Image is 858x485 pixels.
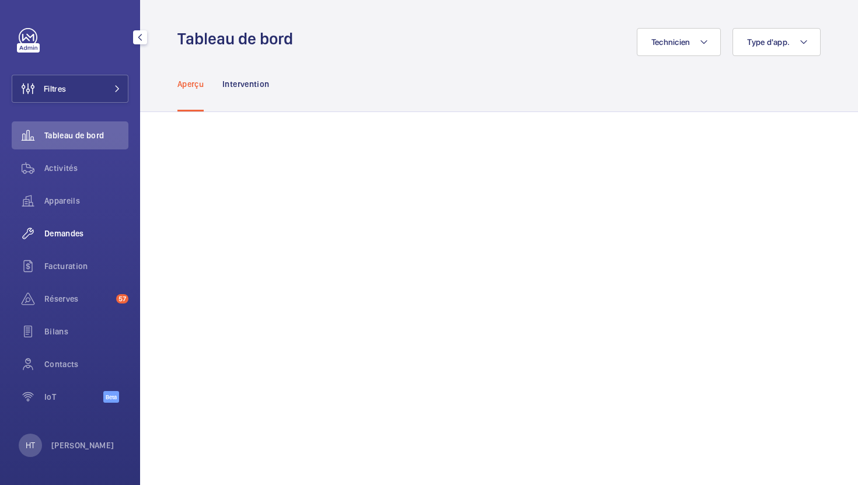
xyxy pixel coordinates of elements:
[51,439,114,451] p: [PERSON_NAME]
[44,260,128,272] span: Facturation
[103,391,119,403] span: Beta
[12,75,128,103] button: Filtres
[177,28,300,50] h1: Tableau de bord
[44,130,128,141] span: Tableau de bord
[44,162,128,174] span: Activités
[44,83,66,95] span: Filtres
[222,78,269,90] p: Intervention
[637,28,721,56] button: Technicien
[651,37,690,47] span: Technicien
[747,37,790,47] span: Type d'app.
[116,294,128,303] span: 57
[26,439,35,451] p: HT
[44,293,111,305] span: Réserves
[44,228,128,239] span: Demandes
[44,326,128,337] span: Bilans
[44,391,103,403] span: IoT
[44,195,128,207] span: Appareils
[733,28,821,56] button: Type d'app.
[177,78,204,90] p: Aperçu
[44,358,128,370] span: Contacts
